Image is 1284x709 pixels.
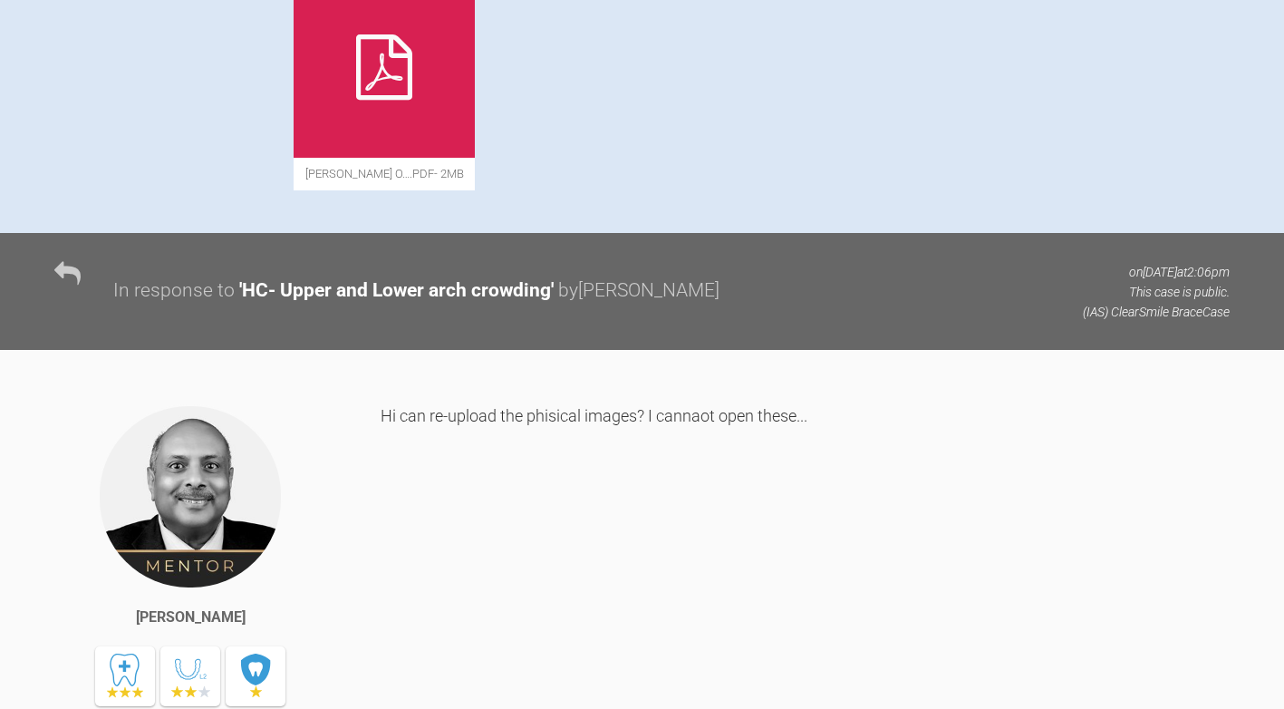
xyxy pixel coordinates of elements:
div: [PERSON_NAME] [136,606,246,629]
p: (IAS) ClearSmile Brace Case [1083,302,1230,322]
div: In response to [113,276,235,306]
span: [PERSON_NAME] O….pdf - 2MB [294,158,475,189]
div: by [PERSON_NAME] [558,276,719,306]
div: ' HC- Upper and Lower arch crowding ' [239,276,554,306]
p: on [DATE] at 2:06pm [1083,262,1230,282]
img: Utpalendu Bose [98,404,283,589]
p: This case is public. [1083,282,1230,302]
